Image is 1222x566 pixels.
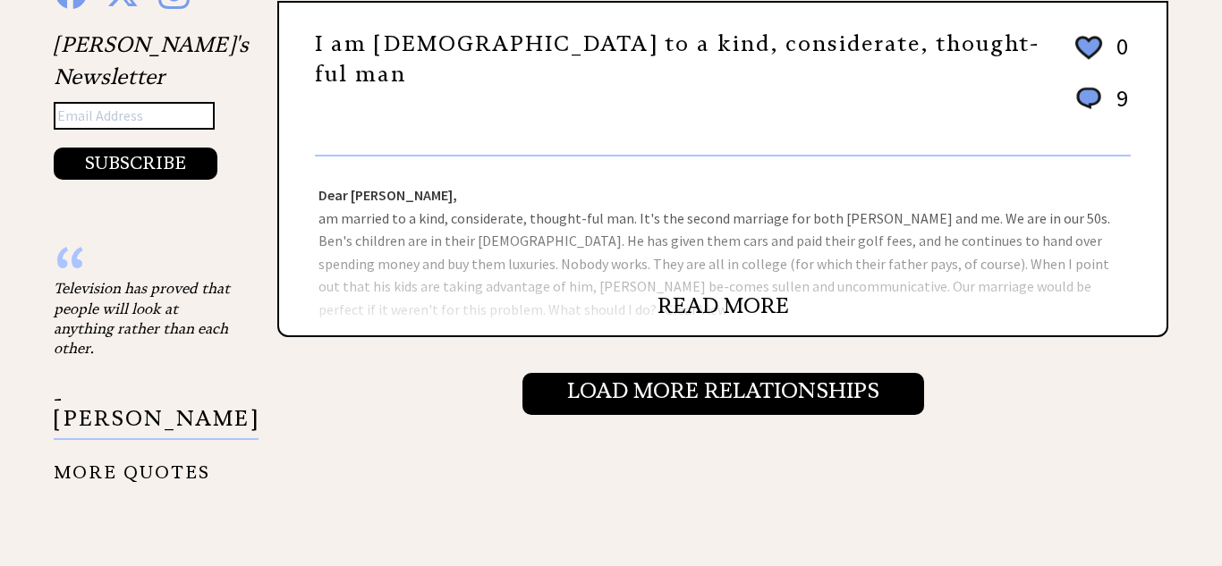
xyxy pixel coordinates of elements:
td: 9 [1107,83,1129,131]
a: I am [DEMOGRAPHIC_DATA] to a kind, considerate, thought-ful man [315,30,1040,88]
button: SUBSCRIBE [54,148,217,180]
img: message_round%201.png [1073,84,1105,113]
div: am married to a kind, considerate, thought-ful man. It's the second marriage for both [PERSON_NAM... [279,156,1167,335]
td: 0 [1107,31,1129,81]
div: [PERSON_NAME]'s Newsletter [54,29,249,181]
div: Television has proved that people will look at anything rather than each other. [54,278,233,359]
strong: Dear [PERSON_NAME], [318,186,457,204]
div: “ [54,260,233,278]
input: Load More Relationships [522,373,924,414]
p: - [PERSON_NAME] [54,389,259,440]
a: MORE QUOTES [54,448,210,483]
img: heart_outline%202.png [1073,32,1105,63]
input: Email Address [54,102,215,131]
a: READ MORE [658,292,789,319]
